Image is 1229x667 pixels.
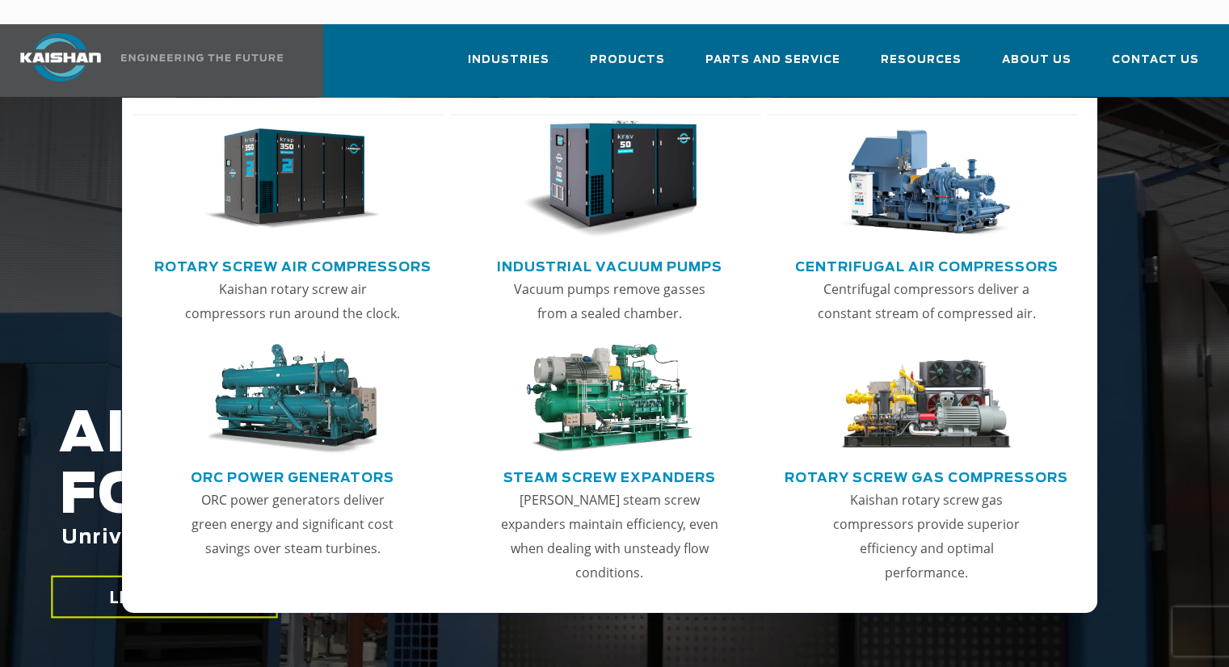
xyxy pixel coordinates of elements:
a: Rotary Screw Air Compressors [154,253,431,277]
img: thumb-Rotary-Screw-Gas-Compressors [839,344,1014,453]
a: About Us [1002,39,1071,94]
a: Steam Screw Expanders [503,464,716,488]
span: Products [590,51,665,69]
span: Industries [468,51,549,69]
a: Products [590,39,665,94]
img: Engineering the future [121,54,283,61]
img: thumb-Steam-Screw-Expanders [522,344,697,453]
a: Rotary Screw Gas Compressors [785,464,1068,488]
span: Resources [881,51,962,69]
span: Unrivaled performance with up to 35% energy cost savings. [61,528,753,547]
span: About Us [1002,51,1071,69]
a: Industries [468,39,549,94]
p: Vacuum pumps remove gasses from a sealed chamber. [500,277,718,325]
a: Contact Us [1112,39,1199,94]
p: ORC power generators deliver green energy and significant cost savings over steam turbines. [183,488,402,560]
a: Parts and Service [705,39,840,94]
p: [PERSON_NAME] steam screw expanders maintain efficiency, even when dealing with unsteady flow con... [500,488,718,585]
img: thumb-ORC-Power-Generators [204,344,380,453]
h2: AIR COMPRESSORS FOR THE [59,405,982,599]
p: Kaishan rotary screw air compressors run around the clock. [183,277,402,325]
a: LEARN MORE [51,576,278,619]
span: Parts and Service [705,51,840,69]
img: thumb-Rotary-Screw-Air-Compressors [204,120,380,238]
a: Industrial Vacuum Pumps [497,253,722,277]
p: Kaishan rotary screw gas compressors provide superior efficiency and optimal performance. [818,488,1036,585]
img: thumb-Centrifugal-Air-Compressors [839,120,1014,238]
img: thumb-Industrial-Vacuum-Pumps [522,120,697,238]
a: ORC Power Generators [191,464,394,488]
span: Contact Us [1112,51,1199,69]
p: Centrifugal compressors deliver a constant stream of compressed air. [818,277,1036,325]
a: Centrifugal Air Compressors [795,253,1059,277]
span: LEARN MORE [109,585,221,609]
a: Resources [881,39,962,94]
